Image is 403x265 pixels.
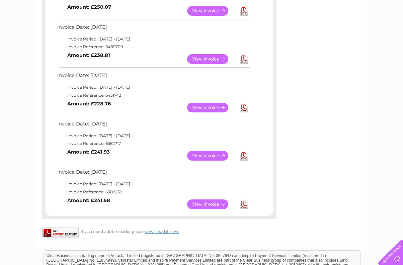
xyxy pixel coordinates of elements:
td: Invoice Reference: 6489709 [56,43,251,51]
a: Water [285,28,298,33]
a: Download [240,54,248,64]
a: download it now [145,229,179,234]
td: Invoice Date: [DATE] [56,23,251,35]
td: Invoice Reference: 6431742 [56,91,251,99]
a: Download [240,103,248,112]
img: logo.png [14,17,48,38]
a: Download [240,151,248,161]
a: Energy [302,28,317,33]
td: Invoice Period: [DATE] - [DATE] [56,132,251,140]
a: View [187,103,236,112]
a: View [187,151,236,161]
a: Download [240,199,248,209]
a: Log out [381,28,397,33]
a: Contact [358,28,375,33]
b: Amount: £228.76 [67,101,111,107]
b: Amount: £241.58 [67,197,110,203]
a: View [187,54,236,64]
b: Amount: £238.81 [67,52,110,58]
td: Invoice Period: [DATE] - [DATE] [56,180,251,188]
b: Amount: £250.07 [67,4,111,10]
a: 0333 014 3131 [277,3,323,12]
a: View [187,6,236,16]
td: Invoice Date: [DATE] [56,168,251,180]
td: Invoice Date: [DATE] [56,119,251,132]
a: View [187,199,236,209]
td: Invoice Date: [DATE] [56,71,251,83]
div: Clear Business is a trading name of Verastar Limited (registered in [GEOGRAPHIC_DATA] No. 3667643... [44,4,360,32]
a: Telecoms [321,28,341,33]
td: Invoice Period: [DATE] - [DATE] [56,83,251,91]
td: Invoice Period: [DATE] - [DATE] [56,35,251,43]
td: Invoice Reference: 6362717 [56,140,251,148]
a: Download [240,6,248,16]
div: If you need adobe reader please . [42,228,276,234]
td: Invoice Reference: 6302259 [56,188,251,196]
a: Blog [345,28,354,33]
b: Amount: £241.93 [67,149,110,155]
